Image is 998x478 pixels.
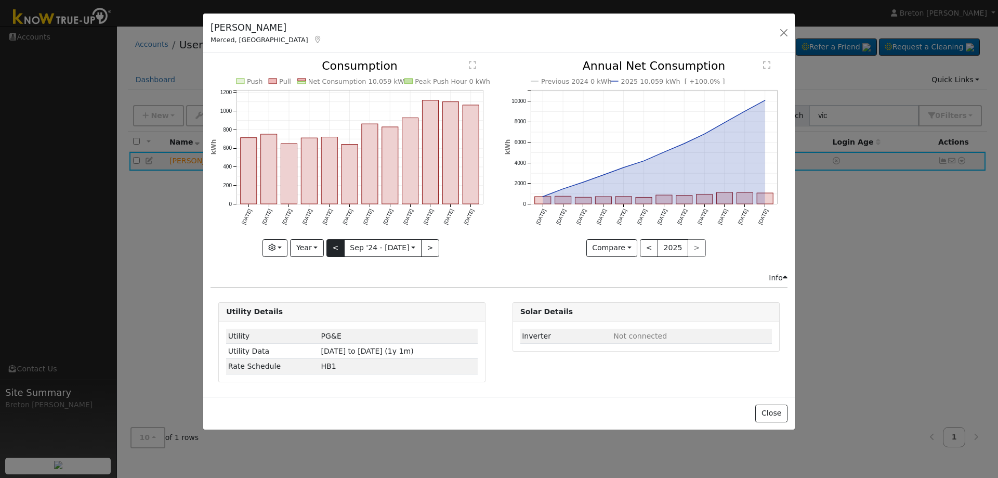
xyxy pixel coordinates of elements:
[301,208,313,225] text: [DATE]
[247,77,263,85] text: Push
[621,77,725,85] text: 2025 10,059 kWh [ +100.0% ]
[523,201,526,207] text: 0
[415,77,491,85] text: Peak Push Hour 0 kWh
[226,307,283,316] strong: Utility Details
[326,239,345,257] button: <
[344,239,422,257] button: Sep '24 - [DATE]
[342,208,353,225] text: [DATE]
[613,332,667,340] span: ID: null, authorized: None
[226,359,319,374] td: Rate Schedule
[220,108,232,114] text: 1000
[763,61,770,69] text: 
[514,139,526,145] text: 6000
[469,61,476,69] text: 
[511,98,526,104] text: 10000
[535,208,547,225] text: [DATE]
[716,193,732,204] rect: onclick=""
[615,208,627,225] text: [DATE]
[279,77,291,85] text: Pull
[561,187,565,191] circle: onclick=""
[281,208,293,225] text: [DATE]
[737,208,748,225] text: [DATE]
[321,362,336,370] span: L
[520,307,573,316] strong: Solar Details
[743,109,747,113] circle: onclick=""
[321,332,342,340] span: ID: 17264091, authorized: 09/08/25
[514,119,526,125] text: 8000
[301,138,318,204] rect: onclick=""
[241,138,257,204] rect: onclick=""
[514,160,526,166] text: 4000
[504,139,511,155] text: kWh
[555,208,567,225] text: [DATE]
[757,193,773,204] rect: onclick=""
[223,183,232,188] text: 200
[382,208,394,225] text: [DATE]
[586,239,638,257] button: Compare
[423,100,439,204] rect: onclick=""
[656,208,668,225] text: [DATE]
[322,208,334,225] text: [DATE]
[321,137,337,204] rect: onclick=""
[261,208,273,225] text: [DATE]
[402,118,418,204] rect: onclick=""
[676,196,692,204] rect: onclick=""
[402,208,414,225] text: [DATE]
[463,208,475,225] text: [DATE]
[362,124,378,204] rect: onclick=""
[382,127,398,204] rect: onclick=""
[534,197,550,204] rect: onclick=""
[463,105,479,204] rect: onclick=""
[362,208,374,225] text: [DATE]
[636,208,648,225] text: [DATE]
[555,197,571,204] rect: onclick=""
[755,405,787,422] button: Close
[757,208,769,225] text: [DATE]
[308,77,409,85] text: Net Consumption 10,059 kWh
[582,59,725,72] text: Annual Net Consumption
[595,197,611,204] rect: onclick=""
[211,21,322,34] h5: [PERSON_NAME]
[615,197,632,204] rect: onclick=""
[211,36,308,44] span: Merced, [GEOGRAPHIC_DATA]
[423,208,435,225] text: [DATE]
[601,173,606,177] circle: onclick=""
[676,208,688,225] text: [DATE]
[636,198,652,204] rect: onclick=""
[769,273,787,283] div: Info
[656,196,672,204] rect: onclick=""
[241,208,253,225] text: [DATE]
[595,208,607,225] text: [DATE]
[697,208,708,225] text: [DATE]
[443,102,459,204] rect: onclick=""
[281,144,297,204] rect: onclick=""
[716,208,728,225] text: [DATE]
[763,98,767,102] circle: onclick=""
[223,146,232,151] text: 600
[581,180,585,185] circle: onclick=""
[223,127,232,133] text: 800
[226,329,319,344] td: Utility
[210,139,217,155] text: kWh
[575,198,591,204] rect: onclick=""
[226,344,319,359] td: Utility Data
[290,239,323,257] button: Year
[621,166,625,170] circle: onclick=""
[662,150,666,154] circle: onclick=""
[220,89,232,95] text: 1200
[322,59,398,72] text: Consumption
[520,329,612,344] td: Inverter
[421,239,439,257] button: >
[514,181,526,187] text: 2000
[682,141,686,146] circle: onclick=""
[641,159,646,163] circle: onclick=""
[575,208,587,225] text: [DATE]
[696,195,712,204] rect: onclick=""
[640,239,658,257] button: <
[541,195,545,199] circle: onclick=""
[658,239,688,257] button: 2025
[723,121,727,125] circle: onclick=""
[261,134,277,204] rect: onclick=""
[321,347,414,355] span: [DATE] to [DATE] (1y 1m)
[229,201,232,207] text: 0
